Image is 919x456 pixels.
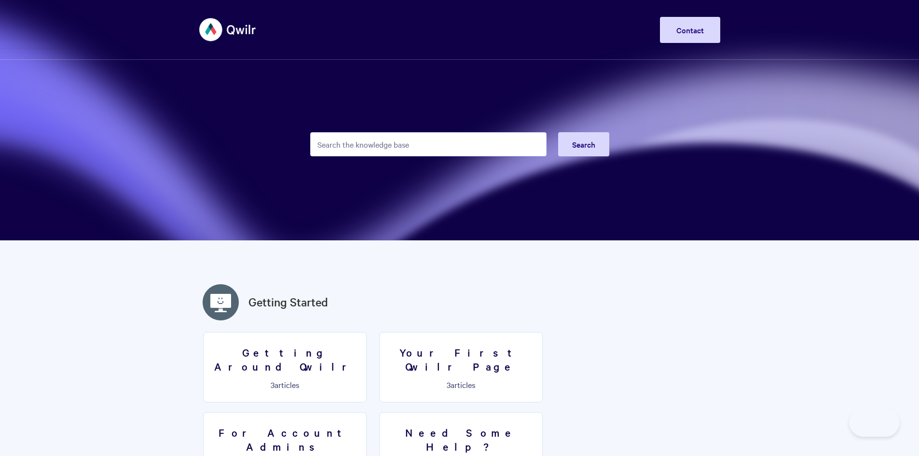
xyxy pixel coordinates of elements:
[271,379,274,390] span: 3
[209,426,360,453] h3: For Account Admins
[572,139,595,150] span: Search
[660,17,720,43] a: Contact
[447,379,451,390] span: 3
[385,380,536,389] p: articles
[199,12,257,48] img: Qwilr Help Center
[385,426,536,453] h3: Need Some Help?
[558,132,609,156] button: Search
[379,332,543,402] a: Your First Qwilr Page 3articles
[248,293,328,311] a: Getting Started
[209,380,360,389] p: articles
[209,345,360,373] h3: Getting Around Qwilr
[310,132,547,156] input: Search the knowledge base
[203,332,367,402] a: Getting Around Qwilr 3articles
[849,408,900,437] iframe: Toggle Customer Support
[385,345,536,373] h3: Your First Qwilr Page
